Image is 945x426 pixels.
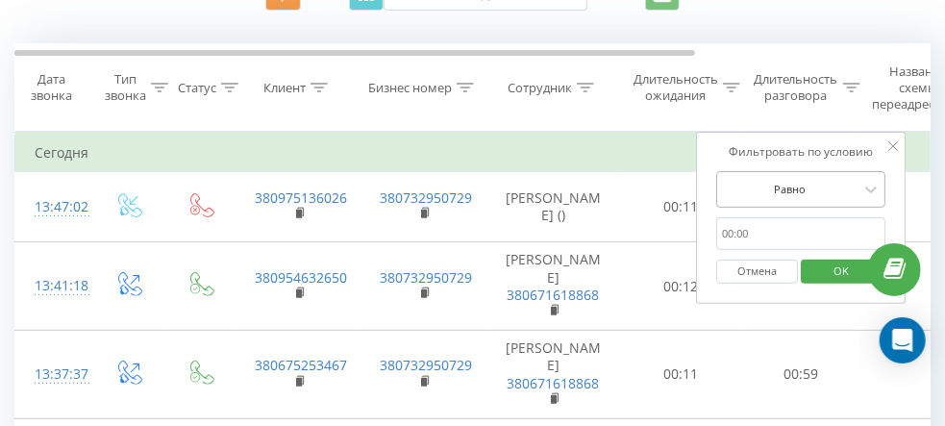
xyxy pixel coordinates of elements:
[486,171,621,242] td: [PERSON_NAME] ()
[486,331,621,419] td: [PERSON_NAME]
[815,256,869,286] span: OK
[256,356,348,374] a: 380675253467
[880,317,926,363] div: Open Intercom Messenger
[508,286,600,304] a: 380671618868
[263,80,306,96] div: Клиент
[621,242,741,331] td: 00:12
[634,71,718,104] div: Длительность ожидания
[368,80,452,96] div: Бизнес номер
[508,80,572,96] div: Сотрудник
[105,71,146,104] div: Тип звонка
[621,331,741,419] td: 00:11
[35,188,73,226] div: 13:47:02
[381,188,473,207] a: 380732950729
[716,217,885,251] input: 00:00
[621,171,741,242] td: 00:11
[741,331,861,419] td: 00:59
[508,374,600,392] a: 380671618868
[801,260,883,284] button: OK
[381,268,473,287] a: 380732950729
[15,71,87,104] div: Дата звонка
[35,267,73,305] div: 13:41:18
[716,142,885,162] div: Фильтровать по условию
[35,356,73,393] div: 13:37:37
[381,356,473,374] a: 380732950729
[178,80,216,96] div: Статус
[486,242,621,331] td: [PERSON_NAME]
[754,71,838,104] div: Длительность разговора
[716,260,798,284] button: Отмена
[256,188,348,207] a: 380975136026
[256,268,348,287] a: 380954632650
